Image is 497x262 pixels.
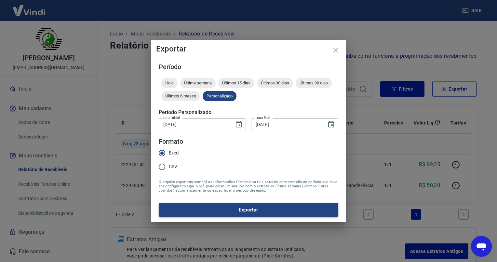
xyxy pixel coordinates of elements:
span: Hoje [161,80,178,85]
div: Últimos 6 meses [161,91,200,101]
span: Últimos 6 meses [161,94,200,98]
input: DD/MM/YYYY [159,118,230,130]
span: O arquivo exportado conterá as informações filtradas na tela anterior com exceção do período que ... [159,180,338,193]
button: Exportar [159,203,338,217]
span: Últimos 15 dias [218,80,254,85]
button: Choose date, selected date is 23 de ago de 2025 [325,118,338,131]
div: Últimos 90 dias [296,78,332,88]
div: Hoje [161,78,178,88]
label: Data inicial [163,115,180,120]
h5: Período [159,64,338,70]
div: Última semana [180,78,216,88]
span: Excel [169,150,179,156]
div: Últimos 30 dias [257,78,293,88]
h5: Período Personalizado [159,109,338,116]
h4: Exportar [156,45,341,53]
legend: Formato [159,137,183,146]
span: Última semana [180,80,216,85]
span: CSV [169,163,177,170]
div: Personalizado [203,91,236,101]
input: DD/MM/YYYY [251,118,322,130]
span: Últimos 90 dias [296,80,332,85]
iframe: Botão para abrir a janela de mensagens [471,236,492,257]
button: close [328,42,343,58]
button: Choose date, selected date is 23 de ago de 2025 [232,118,245,131]
div: Últimos 15 dias [218,78,254,88]
span: Personalizado [203,94,236,98]
span: Últimos 30 dias [257,80,293,85]
label: Data final [256,115,270,120]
